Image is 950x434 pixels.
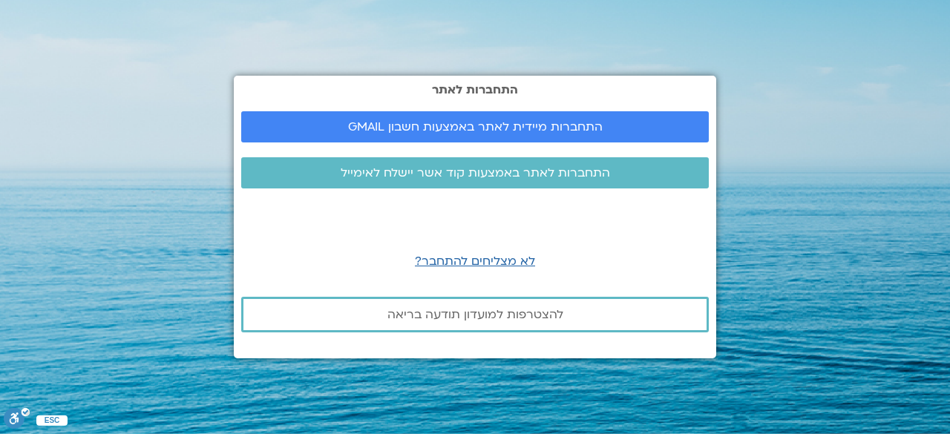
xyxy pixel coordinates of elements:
a: התחברות מיידית לאתר באמצעות חשבון GMAIL [241,111,709,142]
span: להצטרפות למועדון תודעה בריאה [387,308,563,321]
a: התחברות לאתר באמצעות קוד אשר יישלח לאימייל [241,157,709,188]
h2: התחברות לאתר [241,83,709,96]
a: לא מצליחים להתחבר? [415,253,535,269]
a: להצטרפות למועדון תודעה בריאה [241,297,709,332]
span: התחברות לאתר באמצעות קוד אשר יישלח לאימייל [341,166,610,180]
span: התחברות מיידית לאתר באמצעות חשבון GMAIL [348,120,603,134]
